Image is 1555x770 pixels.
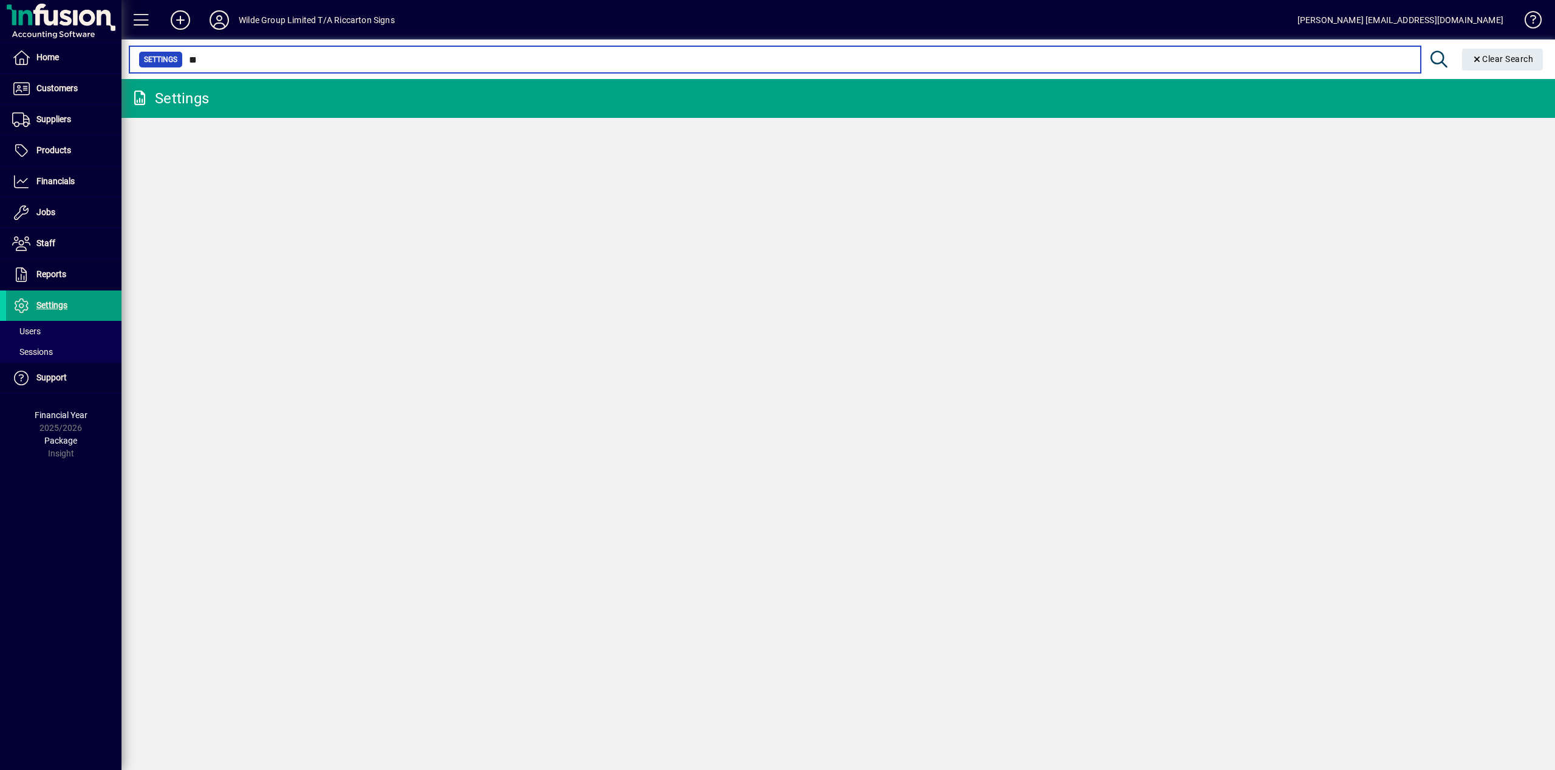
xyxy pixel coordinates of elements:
[131,89,209,108] div: Settings
[6,43,121,73] a: Home
[1472,54,1534,64] span: Clear Search
[36,52,59,62] span: Home
[6,105,121,135] a: Suppliers
[36,269,66,279] span: Reports
[6,198,121,228] a: Jobs
[36,300,67,310] span: Settings
[36,114,71,124] span: Suppliers
[6,321,121,342] a: Users
[12,347,53,357] span: Sessions
[1297,10,1503,30] div: [PERSON_NAME] [EMAIL_ADDRESS][DOMAIN_NAME]
[12,326,41,336] span: Users
[36,145,71,155] span: Products
[6,342,121,362] a: Sessions
[6,363,121,393] a: Support
[6,167,121,197] a: Financials
[44,436,77,445] span: Package
[1462,49,1543,70] button: Clear
[36,373,67,382] span: Support
[36,83,78,93] span: Customers
[6,136,121,166] a: Products
[36,207,55,217] span: Jobs
[35,410,87,420] span: Financial Year
[6,74,121,104] a: Customers
[6,229,121,259] a: Staff
[239,10,395,30] div: Wilde Group Limited T/A Riccarton Signs
[1516,2,1540,42] a: Knowledge Base
[161,9,200,31] button: Add
[36,238,55,248] span: Staff
[144,53,177,66] span: Settings
[6,260,121,290] a: Reports
[36,176,75,186] span: Financials
[200,9,239,31] button: Profile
